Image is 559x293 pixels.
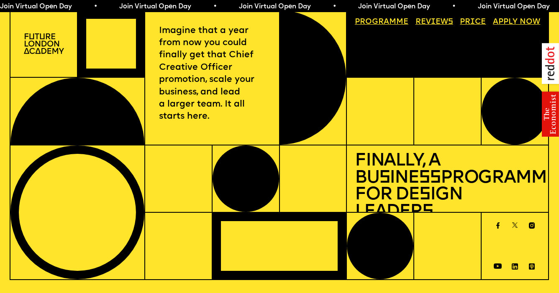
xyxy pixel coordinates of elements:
[419,186,430,204] span: s
[355,153,540,221] h1: Finally, a Bu ine Programme for De ign Leader
[411,14,457,30] a: Reviews
[493,18,498,26] span: A
[351,14,413,30] a: Programme
[489,14,544,30] a: Apply now
[384,18,389,26] span: a
[419,169,441,187] span: ss
[159,25,265,123] p: Imagine that a year from now you could finally get that Chief Creative Officer promotion, scale y...
[422,203,433,221] span: s
[452,3,456,10] span: •
[94,3,97,10] span: •
[213,3,217,10] span: •
[332,3,336,10] span: •
[456,14,490,30] a: Price
[379,169,390,187] span: s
